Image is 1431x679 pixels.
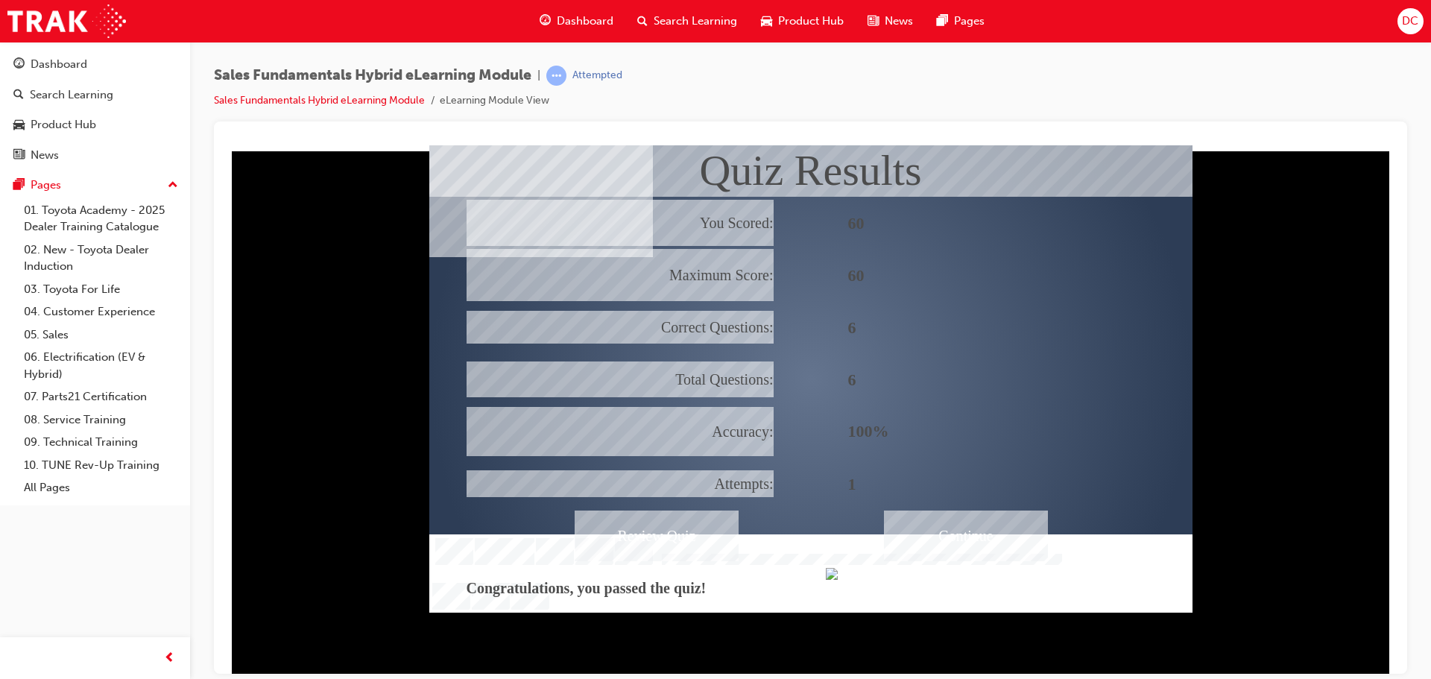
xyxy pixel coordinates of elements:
[954,13,985,30] span: Pages
[31,56,87,73] div: Dashboard
[778,13,844,30] span: Product Hub
[18,300,184,323] a: 04. Customer Experience
[18,239,184,278] a: 02. New - Toyota Dealer Induction
[1402,13,1418,30] span: DC
[528,6,625,37] a: guage-iconDashboard
[18,408,184,432] a: 08. Service Training
[6,48,184,171] button: DashboardSearch LearningProduct HubNews
[868,12,879,31] span: news-icon
[241,325,548,352] div: Attempts:
[241,216,548,252] div: Total Questions:
[885,13,913,30] span: News
[625,6,749,37] a: search-iconSearch Learning
[1397,8,1424,34] button: DC
[622,106,929,154] div: 60
[31,116,96,133] div: Product Hub
[30,86,113,104] div: Search Learning
[925,6,996,37] a: pages-iconPages
[241,104,548,156] div: Maximum Score:
[13,149,25,162] span: news-icon
[214,94,425,107] a: Sales Fundamentals Hybrid eLearning Module
[622,158,929,206] div: 6
[214,67,531,84] span: Sales Fundamentals Hybrid eLearning Module
[18,346,184,385] a: 06. Electrification (EV & Hybrid)
[349,365,513,416] div: Review Quiz
[622,315,929,363] div: 1
[6,51,184,78] a: Dashboard
[6,171,184,199] button: Pages
[761,12,772,31] span: car-icon
[6,142,184,169] a: News
[31,147,59,164] div: News
[540,12,551,31] span: guage-icon
[7,4,126,38] img: Trak
[13,119,25,132] span: car-icon
[654,13,737,30] span: Search Learning
[18,199,184,239] a: 01. Toyota Academy - 2025 Dealer Training Catalogue
[440,92,549,110] li: eLearning Module View
[18,323,184,347] a: 05. Sales
[622,54,929,102] div: 60
[13,179,25,192] span: pages-icon
[241,54,548,101] div: You Scored:
[168,176,178,195] span: up-icon
[13,58,25,72] span: guage-icon
[241,262,548,311] div: Accuracy:
[18,476,184,499] a: All Pages
[622,262,929,311] div: 100%
[241,417,929,469] div: Congratulations, you passed the quiz!
[18,454,184,477] a: 10. TUNE Rev-Up Training
[537,67,540,84] span: |
[18,431,184,454] a: 09. Technical Training
[572,69,622,83] div: Attempted
[18,385,184,408] a: 07. Parts21 Certification
[31,177,61,194] div: Pages
[6,81,184,109] a: Search Learning
[749,6,856,37] a: car-iconProduct Hub
[856,6,925,37] a: news-iconNews
[937,12,948,31] span: pages-icon
[13,89,24,102] span: search-icon
[546,66,566,86] span: learningRecordVerb_ATTEMPT-icon
[557,13,613,30] span: Dashboard
[6,111,184,139] a: Product Hub
[18,278,184,301] a: 03. Toyota For Life
[622,210,929,259] div: 6
[241,165,548,198] div: Correct Questions:
[637,12,648,31] span: search-icon
[658,365,822,416] div: Continue
[164,649,175,668] span: prev-icon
